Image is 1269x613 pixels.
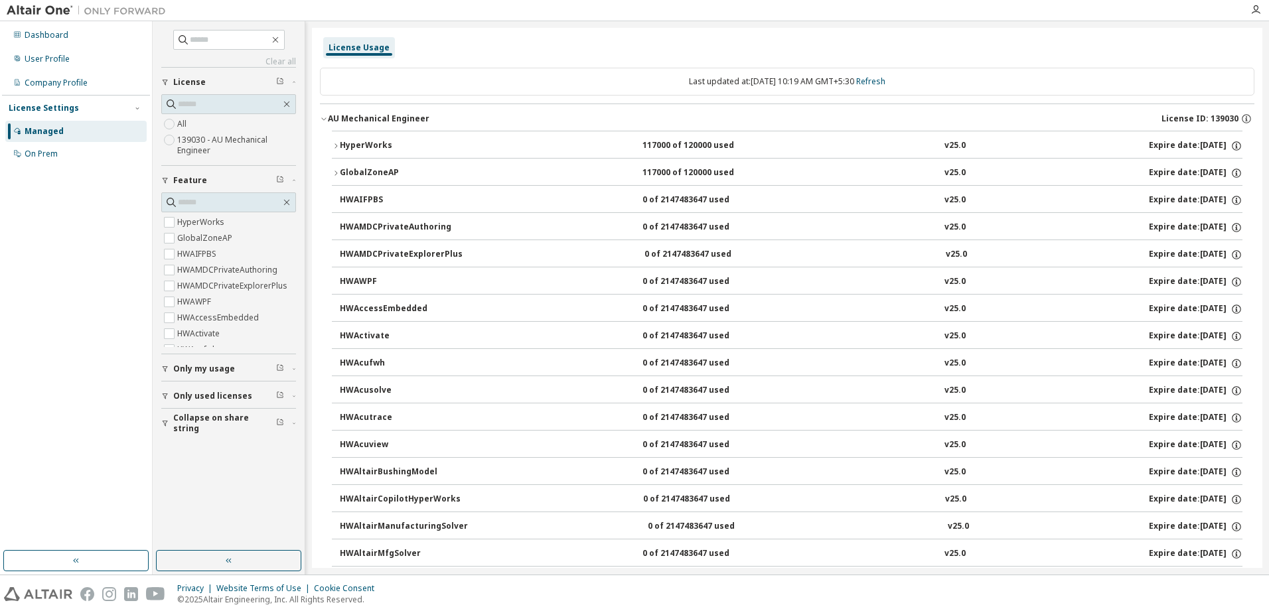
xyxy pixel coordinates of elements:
[642,276,762,288] div: 0 of 2147483647 used
[177,214,227,230] label: HyperWorks
[177,262,280,278] label: HWAMDCPrivateAuthoring
[944,140,966,152] div: v25.0
[944,194,966,206] div: v25.0
[340,439,459,451] div: HWAcuview
[340,167,459,179] div: GlobalZoneAP
[1149,358,1242,370] div: Expire date: [DATE]
[944,358,966,370] div: v25.0
[340,295,1242,324] button: HWAccessEmbedded0 of 2147483647 usedv25.0Expire date:[DATE]
[642,385,762,397] div: 0 of 2147483647 used
[642,330,762,342] div: 0 of 2147483647 used
[340,512,1242,541] button: HWAltairManufacturingSolver0 of 2147483647 usedv25.0Expire date:[DATE]
[944,412,966,424] div: v25.0
[173,364,235,374] span: Only my usage
[177,310,261,326] label: HWAccessEmbedded
[1149,140,1242,152] div: Expire date: [DATE]
[642,548,762,560] div: 0 of 2147483647 used
[642,412,762,424] div: 0 of 2147483647 used
[320,68,1254,96] div: Last updated at: [DATE] 10:19 AM GMT+5:30
[340,403,1242,433] button: HWAcutrace0 of 2147483647 usedv25.0Expire date:[DATE]
[340,521,468,533] div: HWAltairManufacturingSolver
[276,418,284,429] span: Clear filter
[340,494,461,506] div: HWAltairCopilotHyperWorks
[328,113,429,124] div: AU Mechanical Engineer
[340,194,459,206] div: HWAIFPBS
[1149,466,1242,478] div: Expire date: [DATE]
[161,56,296,67] a: Clear all
[1149,412,1242,424] div: Expire date: [DATE]
[25,149,58,159] div: On Prem
[944,276,966,288] div: v25.0
[340,276,459,288] div: HWAWPF
[1149,249,1242,261] div: Expire date: [DATE]
[161,166,296,195] button: Feature
[340,186,1242,215] button: HWAIFPBS0 of 2147483647 usedv25.0Expire date:[DATE]
[944,385,966,397] div: v25.0
[340,466,459,478] div: HWAltairBushingModel
[1161,113,1238,124] span: License ID: 139030
[642,439,762,451] div: 0 of 2147483647 used
[340,385,459,397] div: HWAcusolve
[642,303,762,315] div: 0 of 2147483647 used
[177,230,235,246] label: GlobalZoneAP
[216,583,314,594] div: Website Terms of Use
[643,494,763,506] div: 0 of 2147483647 used
[173,391,252,401] span: Only used licenses
[944,466,966,478] div: v25.0
[276,364,284,374] span: Clear filter
[161,381,296,411] button: Only used licenses
[177,246,219,262] label: HWAIFPBS
[944,303,966,315] div: v25.0
[177,294,214,310] label: HWAWPF
[177,278,290,294] label: HWAMDCPrivateExplorerPlus
[642,194,762,206] div: 0 of 2147483647 used
[340,349,1242,378] button: HWAcufwh0 of 2147483647 usedv25.0Expire date:[DATE]
[1149,194,1242,206] div: Expire date: [DATE]
[648,521,767,533] div: 0 of 2147483647 used
[946,249,967,261] div: v25.0
[80,587,94,601] img: facebook.svg
[340,376,1242,405] button: HWAcusolve0 of 2147483647 usedv25.0Expire date:[DATE]
[644,249,764,261] div: 0 of 2147483647 used
[1149,548,1242,560] div: Expire date: [DATE]
[1149,167,1242,179] div: Expire date: [DATE]
[944,330,966,342] div: v25.0
[856,76,885,87] a: Refresh
[177,594,382,605] p: © 2025 Altair Engineering, Inc. All Rights Reserved.
[332,131,1242,161] button: HyperWorks117000 of 120000 usedv25.0Expire date:[DATE]
[642,222,762,234] div: 0 of 2147483647 used
[1149,303,1242,315] div: Expire date: [DATE]
[1149,385,1242,397] div: Expire date: [DATE]
[177,583,216,594] div: Privacy
[340,222,459,234] div: HWAMDCPrivateAuthoring
[314,583,382,594] div: Cookie Consent
[25,30,68,40] div: Dashboard
[177,132,296,159] label: 139030 - AU Mechanical Engineer
[146,587,165,601] img: youtube.svg
[25,126,64,137] div: Managed
[1149,494,1242,506] div: Expire date: [DATE]
[340,548,459,560] div: HWAltairMfgSolver
[161,354,296,383] button: Only my usage
[642,140,762,152] div: 117000 of 120000 used
[340,249,463,261] div: HWAMDCPrivateExplorerPlus
[173,77,206,88] span: License
[340,267,1242,297] button: HWAWPF0 of 2147483647 usedv25.0Expire date:[DATE]
[1149,521,1242,533] div: Expire date: [DATE]
[161,68,296,97] button: License
[642,358,762,370] div: 0 of 2147483647 used
[173,413,276,434] span: Collapse on share string
[332,159,1242,188] button: GlobalZoneAP117000 of 120000 usedv25.0Expire date:[DATE]
[642,466,762,478] div: 0 of 2147483647 used
[340,458,1242,487] button: HWAltairBushingModel0 of 2147483647 usedv25.0Expire date:[DATE]
[948,521,969,533] div: v25.0
[340,539,1242,569] button: HWAltairMfgSolver0 of 2147483647 usedv25.0Expire date:[DATE]
[1149,439,1242,451] div: Expire date: [DATE]
[124,587,138,601] img: linkedin.svg
[1149,330,1242,342] div: Expire date: [DATE]
[320,104,1254,133] button: AU Mechanical EngineerLicense ID: 139030
[276,175,284,186] span: Clear filter
[340,303,459,315] div: HWAccessEmbedded
[7,4,173,17] img: Altair One
[177,342,220,358] label: HWAcufwh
